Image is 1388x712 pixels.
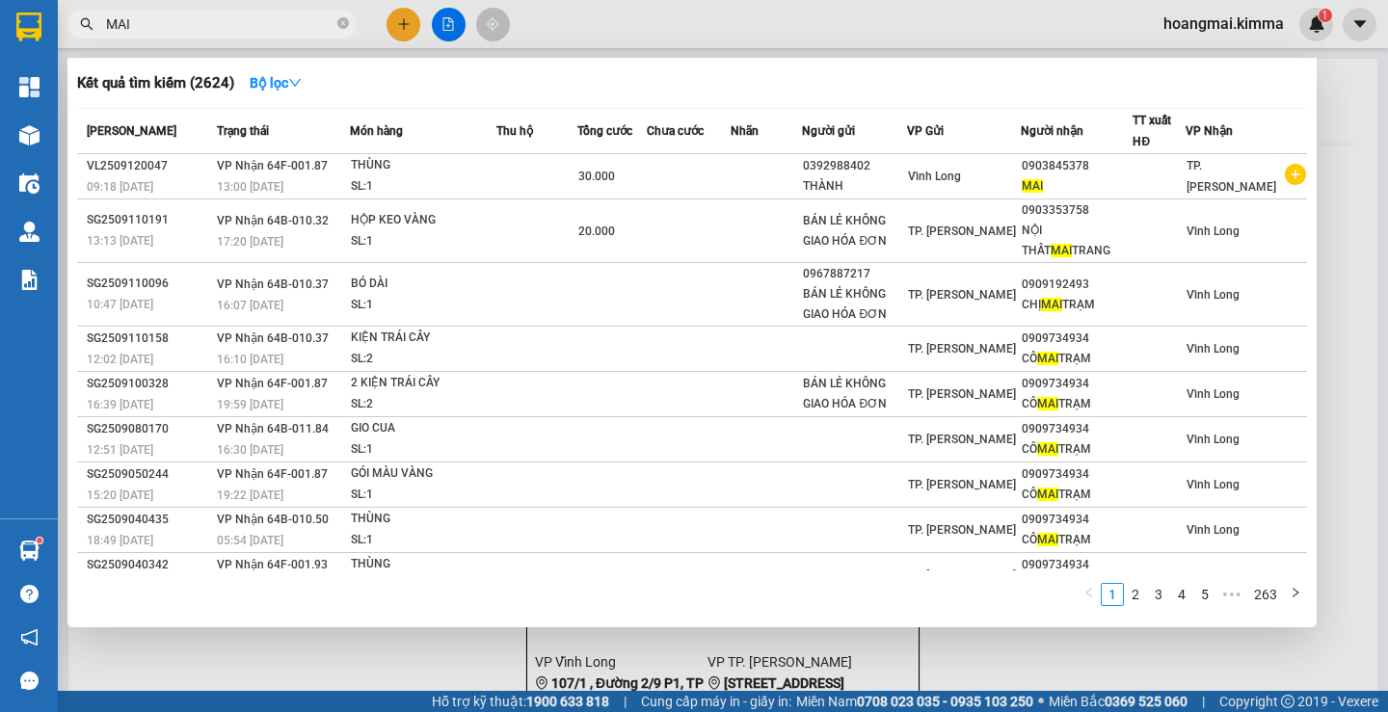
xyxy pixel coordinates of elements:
[351,485,495,506] div: SL: 1
[1022,439,1133,460] div: CÔ TRẠM
[1194,584,1215,605] a: 5
[908,387,1016,401] span: TP. [PERSON_NAME]
[1037,488,1058,501] span: MAI
[1037,397,1058,410] span: MAI
[1147,583,1170,606] li: 3
[87,234,153,248] span: 13:13 [DATE]
[20,628,39,646] span: notification
[351,231,495,252] div: SL: 1
[908,433,1016,446] span: TP. [PERSON_NAME]
[1187,478,1240,491] span: Vĩnh Long
[1187,523,1240,537] span: Vĩnh Long
[1037,442,1058,456] span: MAI
[908,568,1016,582] span: TP. [PERSON_NAME]
[351,554,495,575] div: THÙNG
[1193,583,1216,606] li: 5
[19,541,40,561] img: warehouse-icon
[1285,164,1306,185] span: plus-circle
[217,467,328,481] span: VP Nhận 64F-001.87
[20,585,39,603] span: question-circle
[87,510,211,530] div: SG2509040435
[351,176,495,198] div: SL: 1
[217,488,283,502] span: 19:22 [DATE]
[1148,584,1169,605] a: 3
[647,124,704,138] span: Chưa cước
[1022,329,1133,349] div: 0909734934
[217,277,329,291] span: VP Nhận 64B-010.37
[1037,352,1058,365] span: MAI
[803,264,906,284] div: 0967887217
[1216,583,1247,606] span: •••
[1284,583,1307,606] li: Next Page
[803,176,906,197] div: THÀNH
[1022,221,1133,261] div: NỘI THẤT TRANG
[1187,387,1240,401] span: Vĩnh Long
[1187,224,1240,238] span: Vĩnh Long
[1171,584,1192,605] a: 4
[37,538,42,543] sup: 1
[908,170,961,183] span: Vĩnh Long
[217,331,329,345] span: VP Nhận 64B-010.37
[908,523,1016,537] span: TP. [PERSON_NAME]
[1248,584,1283,605] a: 263
[351,274,495,295] div: BÓ DÀI
[1022,374,1133,394] div: 0909734934
[351,373,495,394] div: 2 KIỆN TRÁI CÂY
[1022,419,1133,439] div: 0909734934
[803,374,906,414] div: BÁN LẺ KHÔNG GIAO HÓA ĐƠN
[1187,342,1240,356] span: Vĩnh Long
[87,210,211,230] div: SG2509110191
[80,17,93,31] span: search
[351,509,495,530] div: THÙNG
[1022,200,1133,221] div: 0903353758
[217,534,283,547] span: 05:54 [DATE]
[1022,349,1133,369] div: CÔ TRẠM
[1186,124,1233,138] span: VP Nhận
[1037,533,1058,546] span: MAI
[1022,179,1043,193] span: MAI
[1083,587,1095,598] span: left
[351,530,495,551] div: SL: 1
[87,464,211,485] div: SG2509050244
[1102,584,1123,605] a: 1
[87,156,211,176] div: VL2509120047
[217,443,283,457] span: 16:30 [DATE]
[250,75,302,91] strong: Bộ lọc
[1187,433,1240,446] span: Vĩnh Long
[908,478,1016,491] span: TP. [PERSON_NAME]
[1124,583,1147,606] li: 2
[217,159,328,172] span: VP Nhận 64F-001.87
[217,235,283,249] span: 17:20 [DATE]
[337,15,349,34] span: close-circle
[20,672,39,690] span: message
[1022,394,1133,414] div: CÔ TRẠM
[351,439,495,461] div: SL: 1
[1022,295,1133,315] div: CHỊ TRẠM
[1216,583,1247,606] li: Next 5 Pages
[87,298,153,311] span: 10:47 [DATE]
[908,288,1016,302] span: TP. [PERSON_NAME]
[19,77,40,97] img: dashboard-icon
[1187,159,1276,194] span: TP. [PERSON_NAME]
[1187,568,1240,582] span: Vĩnh Long
[351,394,495,415] div: SL: 2
[1021,124,1083,138] span: Người nhận
[87,374,211,394] div: SG2509100328
[1022,485,1133,505] div: CÔ TRẠM
[351,210,495,231] div: HỘP KEO VÀNG
[217,299,283,312] span: 16:07 [DATE]
[1022,510,1133,530] div: 0909734934
[87,443,153,457] span: 12:51 [DATE]
[19,125,40,145] img: warehouse-icon
[87,488,153,502] span: 15:20 [DATE]
[87,353,153,366] span: 12:02 [DATE]
[577,124,632,138] span: Tổng cước
[77,73,234,93] h3: Kết quả tìm kiếm ( 2624 )
[1101,583,1124,606] li: 1
[907,124,944,138] span: VP Gửi
[351,463,495,485] div: GÓI MÀU VÀNG
[1078,583,1101,606] li: Previous Page
[87,180,153,194] span: 09:18 [DATE]
[1187,288,1240,302] span: Vĩnh Long
[87,534,153,547] span: 18:49 [DATE]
